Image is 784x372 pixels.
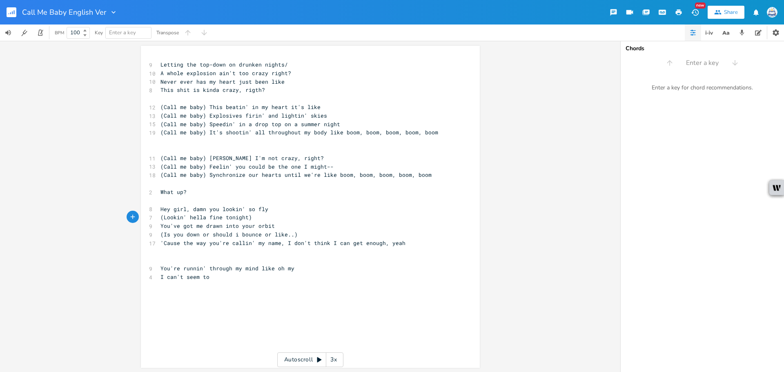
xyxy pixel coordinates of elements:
[160,103,321,111] span: (Call me baby) This beatin' in my heart it's like
[160,69,291,77] span: A whole explosion ain't too crazy right?
[160,273,209,281] span: I can't seem to
[160,222,275,229] span: You've got me drawn into your orbit
[160,129,438,136] span: (Call me baby) It's shootin' all throughout my body like boom, boom, boom, boom, boom
[160,61,288,68] span: Letting the top-down on drunken nights/
[160,171,432,178] span: (Call me baby) Synchronize our hearts until we're like boom, boom, boom, boom, boom
[686,58,719,68] span: Enter a key
[156,30,179,35] div: Transpose
[621,79,784,96] div: Enter a key for chord recommendations.
[687,5,703,20] button: New
[160,188,187,196] span: What up?
[160,163,334,170] span: (Call me baby) Feelin' you could be the one I might--
[109,29,136,36] span: Enter a key
[22,9,106,16] span: Call Me Baby English Ver
[160,239,405,247] span: 'Cause the way you're callin' my name, I don't think I can get enough, yeah
[160,120,340,128] span: (Call me baby) Speedin' in a drop top on a summer night
[626,46,779,51] div: Chords
[160,78,285,85] span: Never ever has my heart just been like
[277,352,343,367] div: Autoscroll
[708,6,744,19] button: Share
[55,31,64,35] div: BPM
[160,86,265,94] span: This shit is kinda crazy, rigth?
[326,352,341,367] div: 3x
[160,214,252,221] span: (Lookin' hella fine tonight)
[767,7,777,18] img: Sign In
[724,9,738,16] div: Share
[160,112,327,119] span: (Call me baby) Explosives firin' and lightin' skies
[160,265,294,272] span: You're runnin' through my mind like oh my
[95,30,103,35] div: Key
[160,231,298,238] span: (Is you down or should i bounce or like..)
[160,205,268,213] span: Hey girl, damn you lookin' so fly
[695,2,706,9] div: New
[160,154,324,162] span: (Call me baby) [PERSON_NAME] I'm not crazy, right?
